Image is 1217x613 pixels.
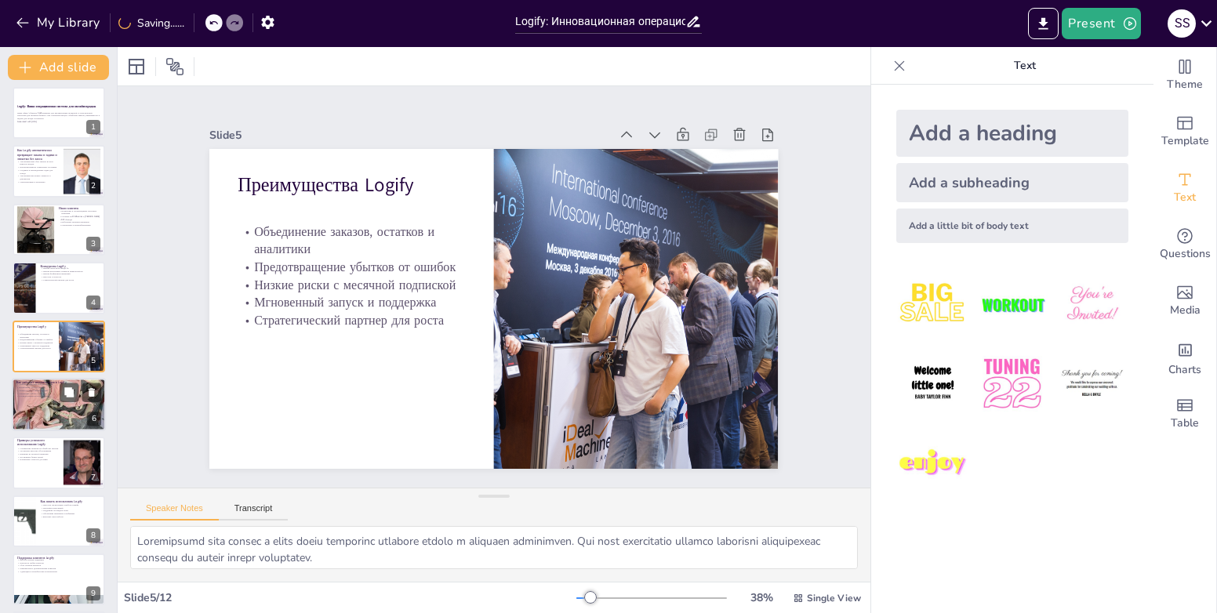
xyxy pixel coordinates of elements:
button: My Library [12,10,107,35]
div: Add a heading [896,110,1128,157]
p: Generated with [URL] [17,120,100,123]
p: D2C-бренды [59,218,100,221]
img: 2.jpeg [975,268,1048,341]
div: 9 [86,586,100,600]
img: 1.jpeg [896,268,969,341]
img: 6.jpeg [1055,347,1128,420]
p: Исключение хаоса и ошибок [16,386,101,389]
button: Duplicate Slide [60,383,78,401]
div: Add text boxes [1153,160,1216,216]
div: 8 [86,528,100,542]
div: Slide 5 / 12 [124,590,576,605]
p: Селлеры на Wildberries и [PERSON_NAME] [59,215,100,218]
p: Достижение бизнес-целей [17,455,59,459]
p: Против «монстров» вроде 1С [40,267,100,270]
div: 7 [13,437,105,488]
p: Преимущества Logify [17,324,54,328]
p: Улучшение качества обслуживания [17,450,59,453]
strong: Logify: Ваша операционная система для онлайн-продаж [17,104,96,108]
p: Предотвращение убытков от ошибок [241,232,469,274]
p: Стремление к масштабированию [59,223,100,227]
img: 3.jpeg [1055,268,1128,341]
p: Предотвращение убытков от ошибок [17,338,54,341]
p: Сбор отзывов клиентов [17,564,100,568]
p: Против фулфилмент-компаний [40,273,100,276]
div: 38 % [743,590,780,605]
span: Position [165,57,184,76]
p: Ответы на любые вопросы [17,561,100,564]
textarea: Loremipsumd sita consec a elits doeiu temporinc utlabore etdolo m aliquaen adminimven. Qui nost e... [130,526,858,569]
div: 5 [86,354,100,368]
div: 8 [13,495,105,547]
div: Add ready made slides [1153,103,1216,160]
p: Объединение заказов, остатков и аналитики [17,332,54,338]
p: Настройка интеграций [40,506,100,510]
p: Автоматизация через API-интеграции [16,383,101,386]
div: 3 [86,237,100,251]
button: Add slide [8,55,109,80]
span: Media [1170,302,1201,319]
button: Transcript [219,503,289,521]
p: Как начать использовать Logify [40,499,100,503]
div: Get real-time input from your audience [1153,216,1216,273]
div: Add charts and graphs [1153,329,1216,386]
p: Простота и скорость [40,276,100,279]
p: Создание и распределение задач для склада [17,169,59,174]
p: Поддержка на каждом этапе [40,509,100,512]
p: Наша сфера: облачное SaaS-решение для автоматизации складской и логистической логистики для интер... [17,111,100,120]
img: 4.jpeg [896,347,969,420]
span: Text [1174,189,1196,206]
button: s s [1168,8,1196,39]
span: Questions [1160,245,1211,263]
div: 3 [13,204,105,256]
span: Charts [1168,361,1201,379]
p: Адаптация к потребностям пользователей [17,570,100,573]
button: Speaker Notes [130,503,219,521]
div: 5 [13,321,105,372]
div: Add images, graphics, shapes or video [1153,273,1216,329]
p: Низкие риски с месячной подпиской [17,341,54,344]
button: Delete Slide [82,383,101,401]
p: Централизованное управление остатками [17,165,59,169]
p: Повышение точности доставки [17,459,59,462]
span: Theme [1167,76,1203,93]
p: Мгновенный запуск и поддержка [237,267,465,308]
div: 9 [13,553,105,605]
div: Add a subheading [896,163,1128,202]
button: Export to PowerPoint [1028,8,1059,39]
p: Конкуренты Logify [40,264,100,269]
p: Примеры из реальной практики [17,453,59,456]
span: Single View [807,592,861,604]
p: Упрощение работы с заказами [16,392,101,395]
p: Автоматический сбор заказов из всех каналов продаж [17,160,59,165]
div: Add a table [1153,386,1216,442]
div: 7 [86,470,100,484]
p: Поддержка клиентов Logify [17,556,100,560]
img: 7.jpeg [896,427,969,500]
div: Add a little bit of body text [896,209,1128,243]
span: Table [1171,415,1199,432]
p: Автоматическая печать этикеток и документов [17,174,59,180]
div: 1 [13,87,105,139]
div: 2 [86,179,100,193]
span: Template [1161,132,1209,150]
p: Примеры успешного использования Logify [17,438,59,447]
p: Этапы процесса автоматизации [16,389,101,392]
p: Простота регистрации и выбора тарифа [40,503,100,506]
p: Преимущества Logify [249,146,478,196]
p: Против встроенных сервисов маркетплейсов [40,270,100,273]
p: Стратегический партнер для роста [17,346,54,350]
div: 6 [12,378,106,431]
div: Change the overall theme [1153,47,1216,103]
p: Сокращение времени на обработку заказов [17,447,59,450]
p: Круглосуточная поддержка [17,558,100,561]
p: Быстрый старт работы [40,515,100,518]
div: 6 [87,412,101,426]
p: Стратегический партнер для роста [235,285,463,326]
p: Как Logify автоматически превращает заказы в задачи и этикетки без хаоса [17,148,59,161]
div: 1 [86,120,100,134]
p: Наши клиенты [59,206,100,211]
p: Синхронизация и аналитика [17,180,59,183]
p: Обучающие материалы и вебинары [40,512,100,515]
p: Небольшие интернет-магазины [59,221,100,224]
